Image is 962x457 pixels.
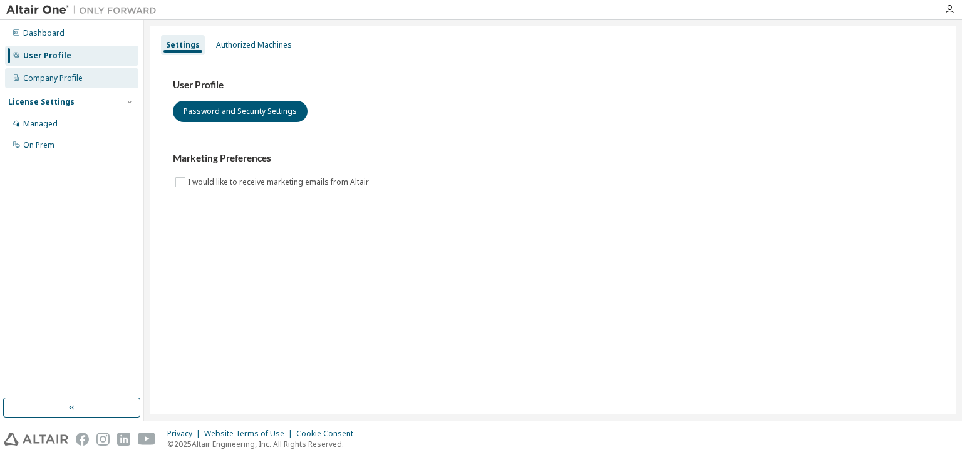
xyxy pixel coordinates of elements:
p: © 2025 Altair Engineering, Inc. All Rights Reserved. [167,439,361,449]
div: Settings [166,40,200,50]
h3: User Profile [173,79,933,91]
img: linkedin.svg [117,433,130,446]
button: Password and Security Settings [173,101,308,122]
img: Altair One [6,4,163,16]
div: Website Terms of Use [204,429,296,439]
img: instagram.svg [96,433,110,446]
label: I would like to receive marketing emails from Altair [188,175,371,190]
div: Managed [23,119,58,129]
img: youtube.svg [138,433,156,446]
div: License Settings [8,97,75,107]
div: Dashboard [23,28,65,38]
div: On Prem [23,140,54,150]
div: User Profile [23,51,71,61]
h3: Marketing Preferences [173,152,933,165]
img: facebook.svg [76,433,89,446]
div: Company Profile [23,73,83,83]
div: Authorized Machines [216,40,292,50]
div: Privacy [167,429,204,439]
img: altair_logo.svg [4,433,68,446]
div: Cookie Consent [296,429,361,439]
